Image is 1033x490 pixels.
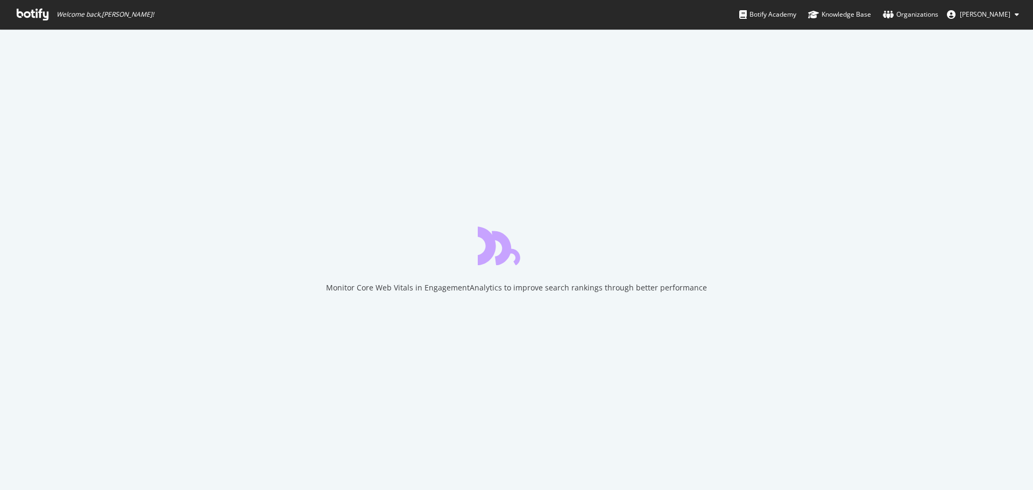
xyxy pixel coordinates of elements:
[739,9,796,20] div: Botify Academy
[960,10,1010,19] span: Sabrina Baco
[883,9,938,20] div: Organizations
[938,6,1028,23] button: [PERSON_NAME]
[326,282,707,293] div: Monitor Core Web Vitals in EngagementAnalytics to improve search rankings through better performance
[56,10,154,19] span: Welcome back, [PERSON_NAME] !
[478,226,555,265] div: animation
[808,9,871,20] div: Knowledge Base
